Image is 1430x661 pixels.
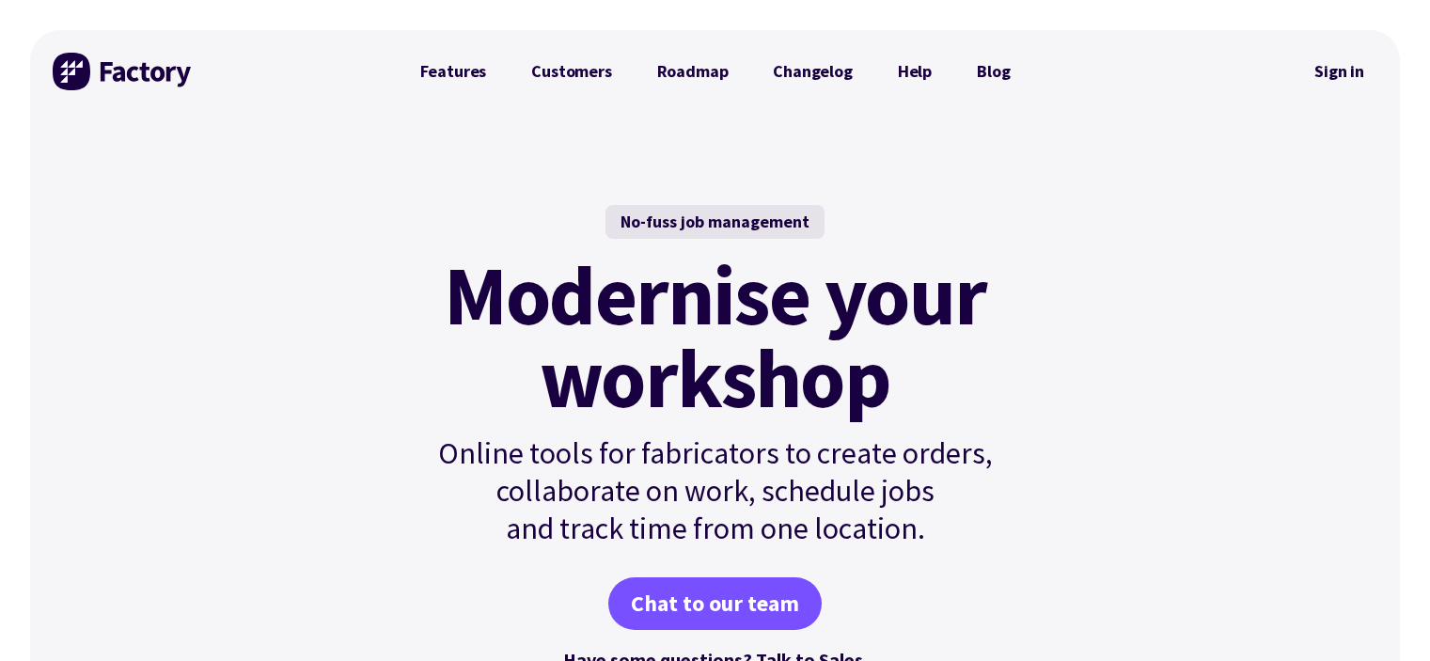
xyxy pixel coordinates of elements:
a: Roadmap [635,53,751,90]
a: Changelog [750,53,874,90]
div: No-fuss job management [605,205,825,239]
img: Factory [53,53,194,90]
mark: Modernise your workshop [444,254,986,419]
nav: Secondary Navigation [1301,50,1377,93]
a: Chat to our team [608,577,822,630]
a: Help [875,53,954,90]
a: Customers [509,53,634,90]
a: Features [398,53,510,90]
p: Online tools for fabricators to create orders, collaborate on work, schedule jobs and track time ... [398,434,1033,547]
a: Sign in [1301,50,1377,93]
nav: Primary Navigation [398,53,1033,90]
a: Blog [954,53,1032,90]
